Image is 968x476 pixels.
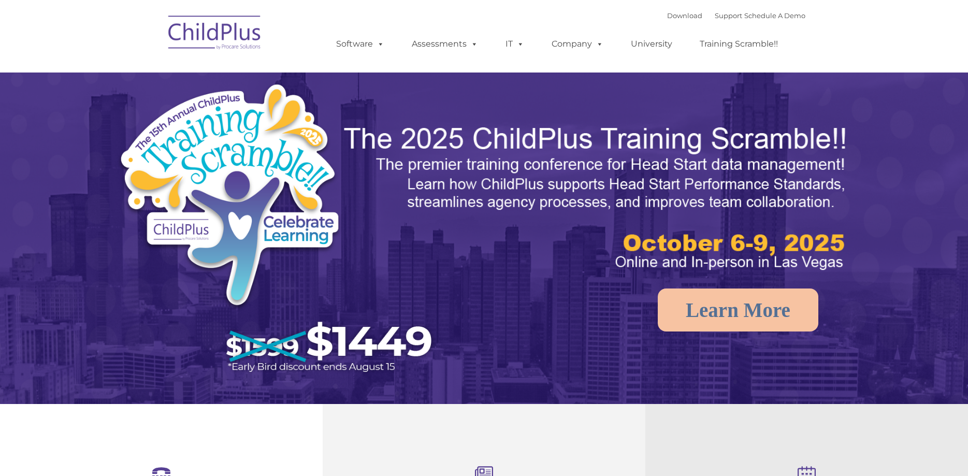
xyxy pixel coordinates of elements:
[495,34,534,54] a: IT
[541,34,614,54] a: Company
[326,34,395,54] a: Software
[401,34,488,54] a: Assessments
[620,34,683,54] a: University
[658,289,818,331] a: Learn More
[689,34,788,54] a: Training Scramble!!
[744,11,805,20] a: Schedule A Demo
[715,11,742,20] a: Support
[667,11,702,20] a: Download
[163,8,267,60] img: ChildPlus by Procare Solutions
[667,11,805,20] font: |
